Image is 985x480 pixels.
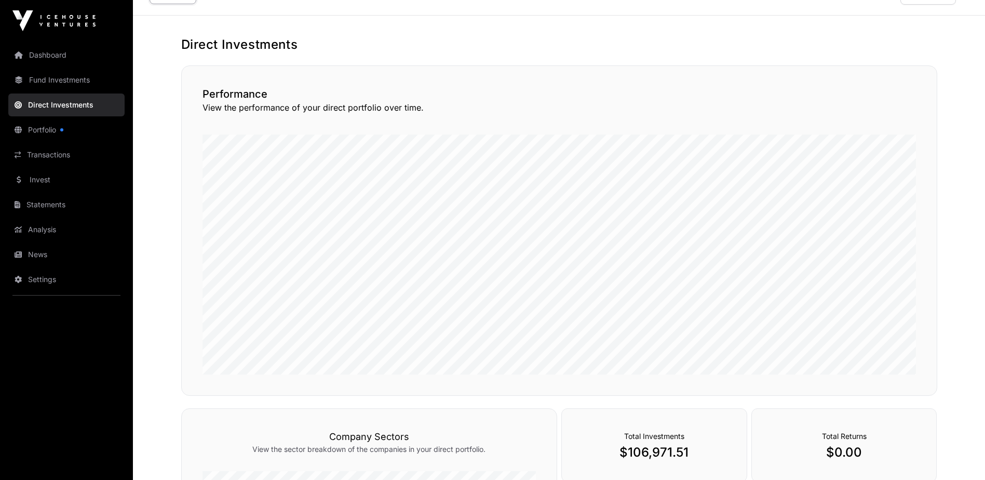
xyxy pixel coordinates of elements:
[8,143,125,166] a: Transactions
[8,168,125,191] a: Invest
[8,69,125,91] a: Fund Investments
[933,430,985,480] iframe: Chat Widget
[8,118,125,141] a: Portfolio
[822,432,867,441] span: Total Returns
[203,87,916,101] h2: Performance
[8,218,125,241] a: Analysis
[624,432,684,441] span: Total Investments
[8,243,125,266] a: News
[203,444,536,455] p: View the sector breakdown of the companies in your direct portfolio.
[12,10,96,31] img: Icehouse Ventures Logo
[583,444,726,461] p: $106,971.51
[8,44,125,66] a: Dashboard
[8,193,125,216] a: Statements
[8,268,125,291] a: Settings
[773,444,916,461] p: $0.00
[203,101,916,114] p: View the performance of your direct portfolio over time.
[203,430,536,444] h3: Company Sectors
[181,36,937,53] h1: Direct Investments
[8,94,125,116] a: Direct Investments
